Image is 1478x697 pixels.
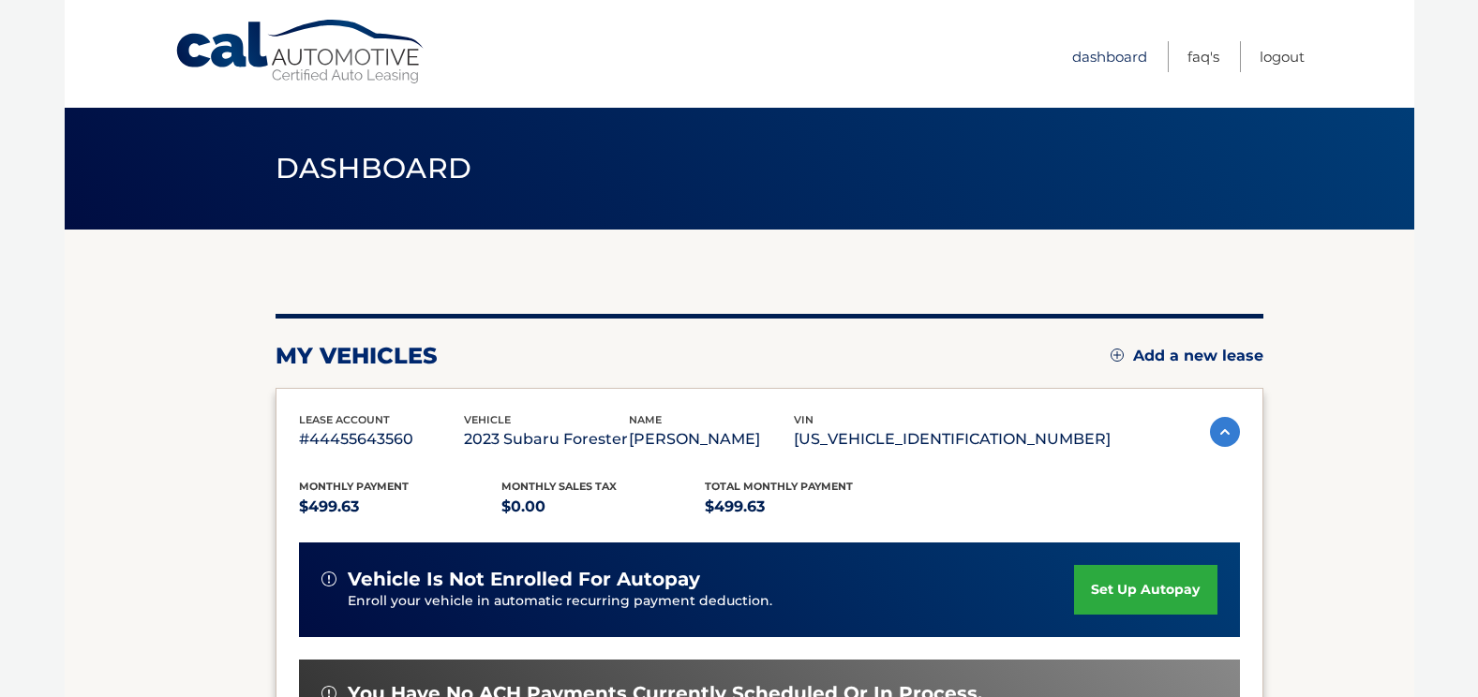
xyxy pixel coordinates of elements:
a: Dashboard [1072,41,1147,72]
a: set up autopay [1074,565,1217,615]
p: $0.00 [501,494,705,520]
span: name [629,413,662,426]
p: [US_VEHICLE_IDENTIFICATION_NUMBER] [794,426,1111,452]
p: [PERSON_NAME] [629,426,794,452]
img: add.svg [1111,348,1124,362]
span: Dashboard [276,151,472,185]
p: Enroll your vehicle in automatic recurring payment deduction. [348,591,1075,612]
span: Monthly Payment [299,480,409,493]
a: FAQ's [1187,41,1219,72]
span: Total Monthly Payment [705,480,853,493]
span: lease account [299,413,390,426]
h2: my vehicles [276,342,438,370]
a: Cal Automotive [174,19,427,85]
p: #44455643560 [299,426,464,452]
span: vehicle is not enrolled for autopay [348,568,700,591]
span: Monthly sales Tax [501,480,617,493]
img: accordion-active.svg [1210,417,1240,447]
p: $499.63 [299,494,502,520]
p: $499.63 [705,494,908,520]
span: vehicle [464,413,511,426]
span: vin [794,413,814,426]
p: 2023 Subaru Forester [464,426,629,452]
a: Add a new lease [1111,347,1263,365]
a: Logout [1260,41,1305,72]
img: alert-white.svg [321,571,336,586]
